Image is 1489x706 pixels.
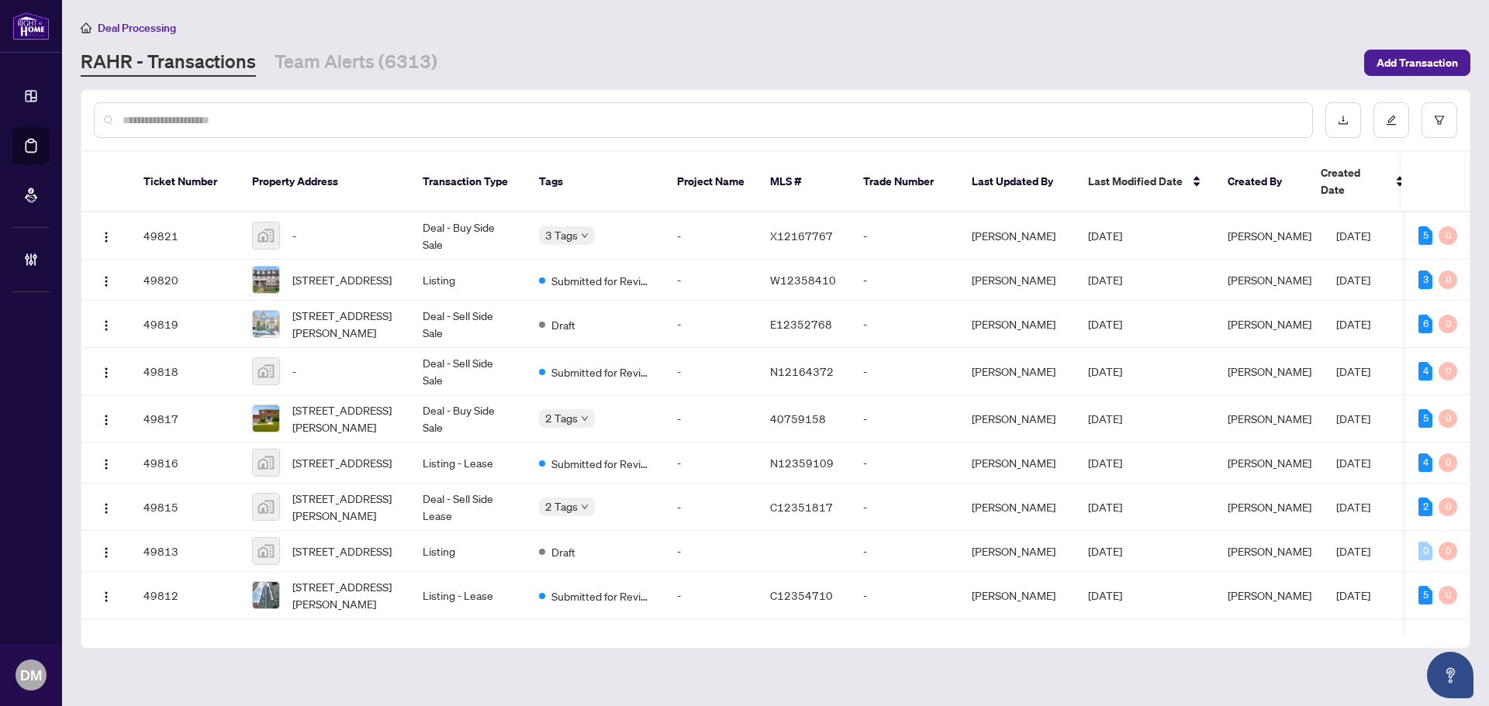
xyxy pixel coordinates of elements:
div: 0 [1439,453,1457,472]
span: [PERSON_NAME] [1228,588,1311,602]
span: [DATE] [1336,500,1370,514]
td: - [851,531,959,572]
button: Logo [94,359,119,384]
button: Logo [94,267,119,292]
div: 3 [1418,270,1432,289]
span: [DATE] [1336,412,1370,425]
td: [PERSON_NAME] [959,395,1076,443]
td: Listing [410,260,527,301]
img: thumbnail-img [253,405,279,432]
div: 0 [1439,270,1457,289]
button: filter [1422,102,1457,138]
th: Created By [1215,152,1308,212]
td: - [665,301,758,348]
td: - [665,212,758,260]
span: [STREET_ADDRESS][PERSON_NAME] [292,401,398,436]
td: [PERSON_NAME] [959,443,1076,484]
span: [DATE] [1336,273,1370,287]
span: - [292,363,296,380]
td: - [851,572,959,619]
img: thumbnail-img [253,449,279,476]
span: W12358410 [770,273,836,287]
span: [DATE] [1336,588,1370,602]
span: [PERSON_NAME] [1228,364,1311,378]
button: download [1325,102,1361,138]
th: Ticket Number [131,152,240,212]
td: - [851,484,959,531]
th: Tags [527,152,665,212]
div: 0 [1439,409,1457,428]
span: [DATE] [1336,229,1370,243]
td: - [665,531,758,572]
span: 40759158 [770,412,826,425]
span: [PERSON_NAME] [1228,317,1311,331]
span: [PERSON_NAME] [1228,229,1311,243]
img: thumbnail-img [253,267,279,293]
td: Deal - Buy Side Sale [410,395,527,443]
span: down [581,503,589,511]
td: - [851,395,959,443]
span: [PERSON_NAME] [1228,412,1311,425]
img: thumbnail-img [253,538,279,564]
span: C12351817 [770,500,833,514]
span: [DATE] [1336,364,1370,378]
img: Logo [100,546,112,559]
img: Logo [100,367,112,379]
span: Draft [551,316,575,333]
span: [STREET_ADDRESS][PERSON_NAME] [292,578,398,612]
td: 49812 [131,572,240,619]
img: thumbnail-img [253,358,279,384]
td: 49816 [131,443,240,484]
span: [DATE] [1336,456,1370,470]
span: [PERSON_NAME] [1228,456,1311,470]
span: - [292,227,296,244]
span: [DATE] [1088,544,1122,558]
span: Created Date [1321,164,1386,198]
img: Logo [100,414,112,426]
span: [DATE] [1088,364,1122,378]
span: Submitted for Review [551,363,652,381]
span: down [581,232,589,239]
td: - [851,260,959,301]
td: 49821 [131,212,240,260]
td: 49819 [131,301,240,348]
img: Logo [100,458,112,470]
div: 0 [1418,542,1432,560]
button: Logo [94,450,119,475]
div: 0 [1439,498,1457,516]
div: 5 [1418,226,1432,245]
span: 2 Tags [545,409,578,427]
td: [PERSON_NAME] [959,572,1076,619]
button: edit [1373,102,1409,138]
span: edit [1386,115,1397,126]
td: Listing - Lease [410,443,527,484]
span: Submitted for Review [551,455,652,472]
span: C12354710 [770,588,833,602]
td: - [851,212,959,260]
img: thumbnail-img [253,222,279,249]
div: 0 [1439,542,1457,560]
td: Deal - Sell Side Sale [410,348,527,395]
button: Logo [94,583,119,608]
span: [DATE] [1088,500,1122,514]
span: N12164372 [770,364,834,378]
img: Logo [100,231,112,243]
td: [PERSON_NAME] [959,484,1076,531]
span: download [1338,115,1349,126]
span: DM [20,664,42,686]
td: [PERSON_NAME] [959,301,1076,348]
div: 5 [1418,586,1432,604]
span: [DATE] [1088,317,1122,331]
td: [PERSON_NAME] [959,531,1076,572]
div: 0 [1439,226,1457,245]
span: N12359109 [770,456,834,470]
th: MLS # [758,152,851,212]
th: Trade Number [851,152,959,212]
span: E12352768 [770,317,832,331]
td: 49813 [131,531,240,572]
td: Listing - Lease [410,572,527,619]
td: [PERSON_NAME] [959,260,1076,301]
td: - [665,572,758,619]
div: 0 [1439,586,1457,604]
td: - [665,260,758,301]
